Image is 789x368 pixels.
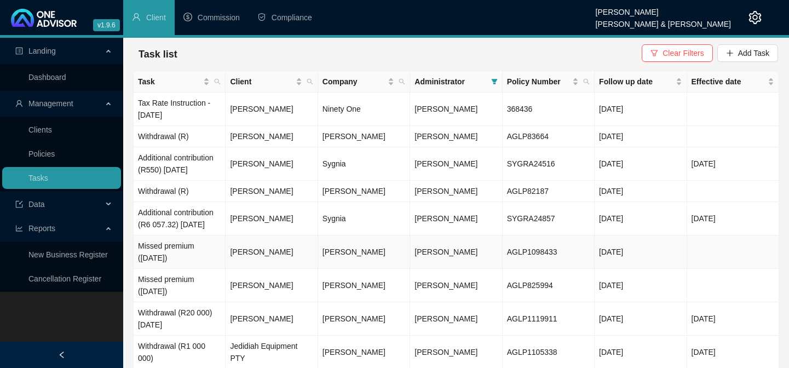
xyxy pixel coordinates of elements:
span: Add Task [738,47,769,59]
span: filter [650,49,658,57]
span: line-chart [15,225,23,232]
span: [PERSON_NAME] [414,187,477,196]
span: [PERSON_NAME] [414,132,477,141]
span: Reports [28,224,55,233]
td: [PERSON_NAME] [226,181,318,202]
span: search [307,78,313,85]
span: setting [748,11,762,24]
td: Additional contribution (R6 057.32) [DATE] [134,202,226,235]
td: Sygnia [318,202,410,235]
button: Clear Filters [642,44,712,62]
td: Missed premium ([DATE]) [134,269,226,302]
a: New Business Register [28,250,108,259]
td: [PERSON_NAME] [318,181,410,202]
td: [DATE] [595,147,687,181]
span: [PERSON_NAME] [414,314,477,323]
td: SYGRA24857 [503,202,595,235]
a: Tasks [28,174,48,182]
td: Missed premium ([DATE]) [134,235,226,269]
span: search [396,73,407,90]
td: AGLP1119911 [503,302,595,336]
span: Task [138,76,201,88]
th: Policy Number [503,71,595,93]
td: [DATE] [595,235,687,269]
span: [PERSON_NAME] [414,248,477,256]
span: search [214,78,221,85]
a: Dashboard [28,73,66,82]
td: [PERSON_NAME] [226,147,318,181]
td: [DATE] [687,302,779,336]
td: Sygnia [318,147,410,181]
td: 368436 [503,93,595,126]
th: Task [134,71,226,93]
td: [PERSON_NAME] [318,302,410,336]
span: search [399,78,405,85]
td: AGLP1098433 [503,235,595,269]
td: Additional contribution (R550) [DATE] [134,147,226,181]
span: dollar [183,13,192,21]
td: Ninety One [318,93,410,126]
span: Landing [28,47,56,55]
span: Management [28,99,73,108]
span: Effective date [692,76,765,88]
td: [PERSON_NAME] [226,269,318,302]
span: Policy Number [507,76,570,88]
span: search [304,73,315,90]
th: Effective date [687,71,779,93]
td: [PERSON_NAME] [226,202,318,235]
td: [PERSON_NAME] [226,126,318,147]
span: Clear Filters [663,47,704,59]
span: filter [489,73,500,90]
span: profile [15,47,23,55]
td: AGLP83664 [503,126,595,147]
th: Follow up date [595,71,687,93]
button: Add Task [717,44,778,62]
td: Withdrawal (R20 000) [DATE] [134,302,226,336]
td: [DATE] [687,202,779,235]
td: AGLP82187 [503,181,595,202]
td: [PERSON_NAME] [226,235,318,269]
span: Compliance [272,13,312,22]
td: [DATE] [595,126,687,147]
span: Client [146,13,166,22]
span: left [58,351,66,359]
span: v1.9.6 [93,19,120,31]
img: 2df55531c6924b55f21c4cf5d4484680-logo-light.svg [11,9,77,27]
span: Commission [198,13,240,22]
span: Administrator [414,76,486,88]
div: [PERSON_NAME] [596,3,731,15]
span: search [583,78,590,85]
span: Company [322,76,385,88]
span: filter [491,78,498,85]
span: Data [28,200,45,209]
a: Clients [28,125,52,134]
td: SYGRA24516 [503,147,595,181]
td: Withdrawal (R) [134,126,226,147]
a: Policies [28,150,55,158]
td: Withdrawal (R) [134,181,226,202]
td: [PERSON_NAME] [226,302,318,336]
td: AGLP825994 [503,269,595,302]
td: [DATE] [595,202,687,235]
span: [PERSON_NAME] [414,105,477,113]
td: [DATE] [595,302,687,336]
span: search [212,73,223,90]
td: [DATE] [595,93,687,126]
th: Client [226,71,318,93]
td: [PERSON_NAME] [318,126,410,147]
td: [PERSON_NAME] [226,93,318,126]
span: safety [257,13,266,21]
span: Follow up date [599,76,673,88]
td: [DATE] [595,269,687,302]
div: [PERSON_NAME] & [PERSON_NAME] [596,15,731,27]
th: Company [318,71,410,93]
span: [PERSON_NAME] [414,348,477,357]
span: Task list [139,49,177,60]
span: [PERSON_NAME] [414,214,477,223]
span: plus [726,49,734,57]
span: user [15,100,23,107]
span: user [132,13,141,21]
td: [PERSON_NAME] [318,269,410,302]
a: Cancellation Register [28,274,101,283]
span: Client [230,76,293,88]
